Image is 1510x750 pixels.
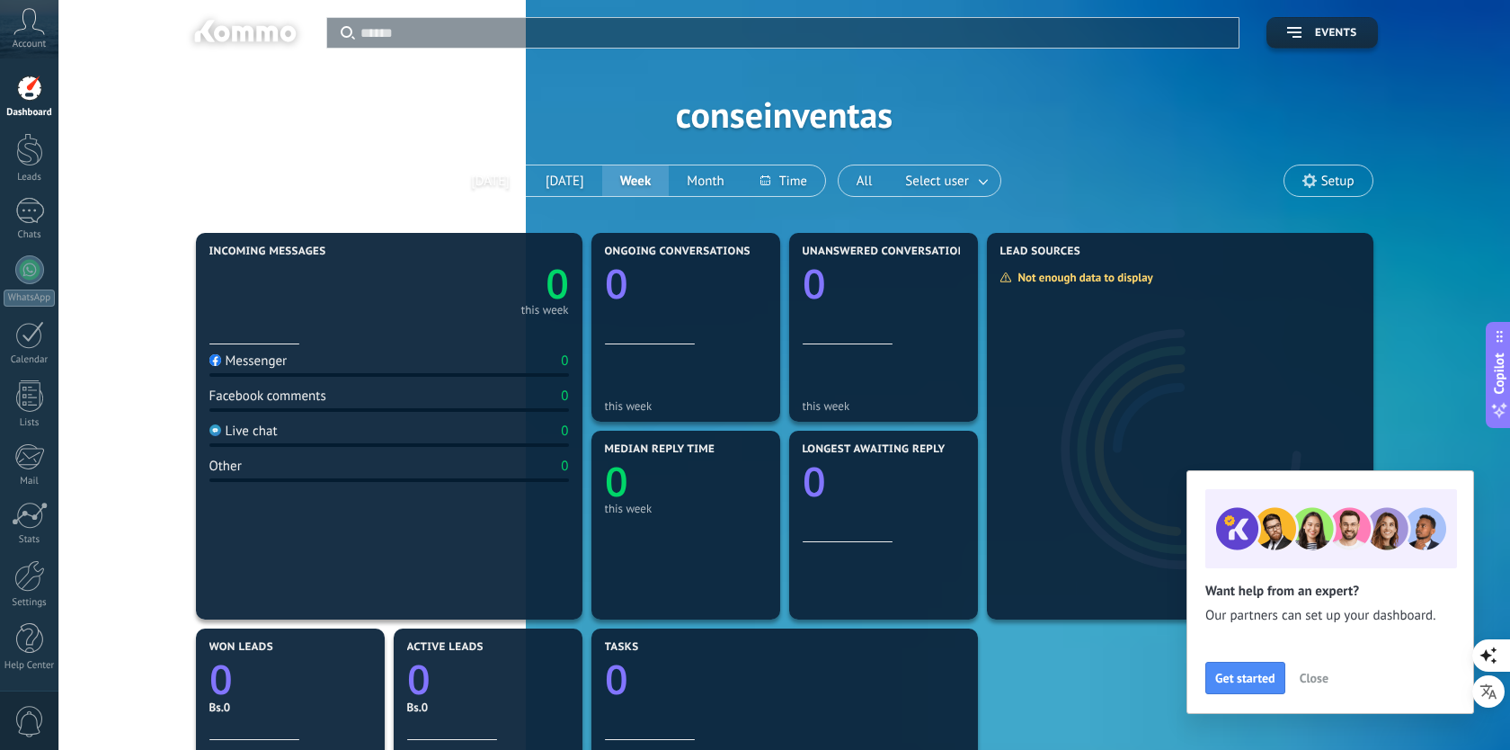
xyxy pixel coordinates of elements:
span: Lead Sources [1000,246,1080,258]
span: Active leads [407,641,484,654]
text: 0 [803,454,826,509]
div: this week [605,399,767,413]
text: 0 [605,454,628,509]
div: Messenger [209,353,288,370]
a: 0 [407,652,569,707]
div: Calendar [4,354,56,366]
div: Lists [4,417,56,429]
button: Events [1266,17,1377,49]
span: Events [1315,27,1356,40]
button: Month [669,165,742,196]
span: Tasks [605,641,639,654]
text: 0 [546,256,569,311]
text: 0 [407,652,431,707]
div: Settings [4,597,56,609]
div: 0 [561,423,568,440]
a: 0 [209,652,371,707]
div: Help Center [4,660,56,672]
div: Chats [4,229,56,241]
div: Other [209,458,242,475]
div: Facebook comments [209,388,326,405]
span: Unanswered conversations [803,246,973,258]
div: WhatsApp [4,290,55,307]
span: Get started [1215,672,1275,684]
button: Close [1292,665,1337,692]
span: Setup [1321,174,1355,189]
span: Select user [902,169,972,193]
div: Mail [4,476,56,487]
a: 0 [605,652,964,707]
div: 0 [561,458,568,475]
span: Close [1300,672,1328,684]
span: Our partners can set up your dashboard. [1205,607,1455,625]
span: Ongoing conversations [605,246,751,258]
text: 0 [605,652,628,707]
span: Copilot [1490,353,1508,395]
button: All [839,165,891,196]
a: 0 [389,256,569,311]
text: 0 [605,256,628,311]
span: Won leads [209,641,273,654]
text: 0 [803,256,826,311]
div: Dashboard [4,107,56,119]
span: Account [13,39,46,50]
button: Week [602,165,670,196]
button: Get started [1205,662,1285,694]
div: 0 [561,353,568,370]
button: Time [742,165,825,196]
button: Select user [890,165,999,196]
div: Bs.0 [407,700,569,715]
span: Median reply time [605,443,715,456]
div: Bs.0 [209,700,371,715]
img: Messenger [209,354,221,366]
text: 0 [209,652,233,707]
button: [DATE] [528,165,602,196]
span: Incoming messages [209,246,326,258]
div: this week [521,306,569,315]
button: [DATE] [453,165,528,196]
img: Live chat [209,424,221,436]
div: Stats [4,534,56,546]
span: Longest awaiting reply [803,443,946,456]
div: this week [605,502,767,515]
div: Live chat [209,423,278,440]
div: Leads [4,172,56,183]
h2: Want help from an expert? [1205,583,1455,600]
div: Not enough data to display [999,270,1166,285]
div: this week [803,399,964,413]
div: 0 [561,388,568,405]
